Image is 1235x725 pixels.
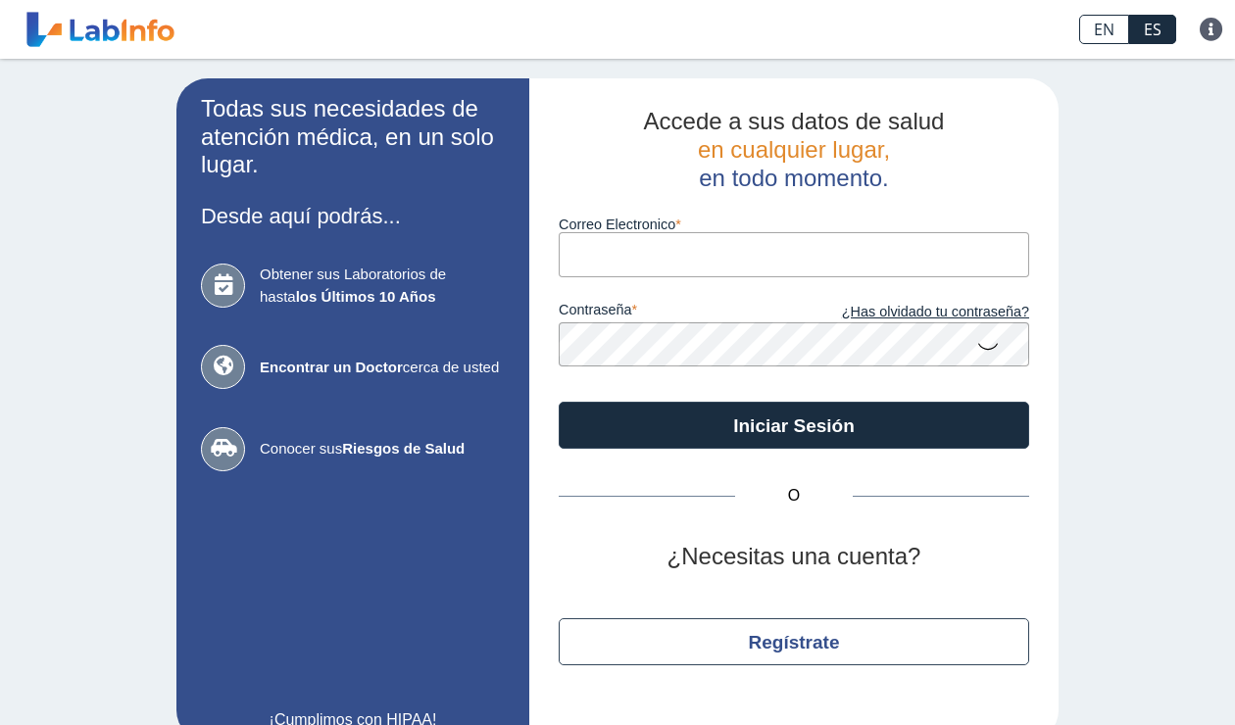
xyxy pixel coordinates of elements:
a: ¿Has olvidado tu contraseña? [794,302,1029,323]
b: Encontrar un Doctor [260,359,403,375]
b: Riesgos de Salud [342,440,465,457]
span: cerca de usted [260,357,505,379]
h2: ¿Necesitas una cuenta? [559,543,1029,571]
span: Conocer sus [260,438,505,460]
h3: Desde aquí podrás... [201,204,505,228]
a: ES [1129,15,1176,44]
button: Regístrate [559,618,1029,665]
span: Obtener sus Laboratorios de hasta [260,264,505,308]
span: en todo momento. [699,165,888,191]
span: en cualquier lugar, [698,136,890,163]
button: Iniciar Sesión [559,402,1029,449]
label: contraseña [559,302,794,323]
h2: Todas sus necesidades de atención médica, en un solo lugar. [201,95,505,179]
span: Accede a sus datos de salud [644,108,945,134]
span: O [735,484,853,507]
a: EN [1079,15,1129,44]
label: Correo Electronico [559,217,1029,232]
b: los Últimos 10 Años [296,288,436,305]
